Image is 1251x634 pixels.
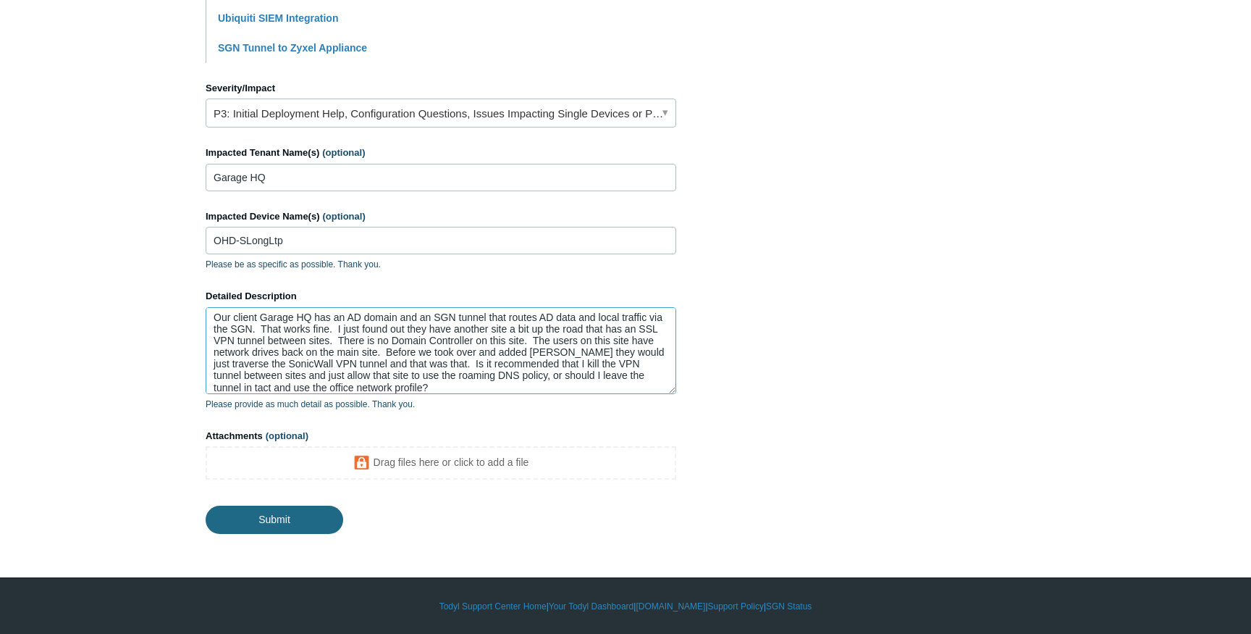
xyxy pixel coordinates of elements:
label: Impacted Device Name(s) [206,209,676,224]
a: Your Todyl Dashboard [549,600,633,613]
a: P3: Initial Deployment Help, Configuration Questions, Issues Impacting Single Devices or Past Out... [206,99,676,128]
input: Submit [206,506,343,533]
label: Detailed Description [206,289,676,304]
p: Please provide as much detail as possible. Thank you. [206,398,676,411]
a: [DOMAIN_NAME] [636,600,705,613]
label: Severity/Impact [206,81,676,96]
span: (optional) [266,430,308,441]
label: Impacted Tenant Name(s) [206,146,676,160]
a: SGN Status [766,600,812,613]
a: SGN Tunnel to Zyxel Appliance [218,42,367,54]
a: Ubiquiti SIEM Integration [218,12,338,24]
div: | | | | [206,600,1045,613]
a: Support Policy [708,600,764,613]
label: Attachments [206,429,676,443]
p: Please be as specific as possible. Thank you. [206,258,676,271]
a: Todyl Support Center Home [439,600,547,613]
span: (optional) [323,211,366,222]
span: (optional) [322,147,365,158]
